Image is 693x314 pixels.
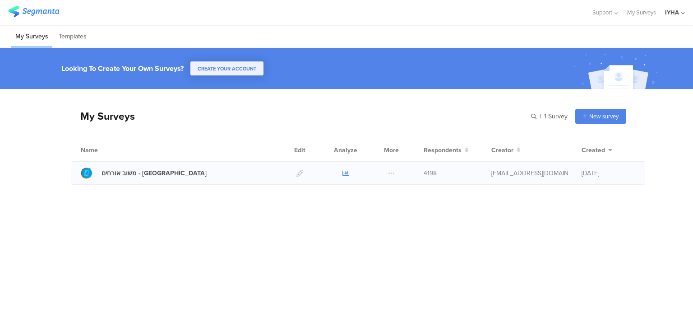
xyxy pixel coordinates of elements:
div: IYHA [665,8,679,17]
button: Respondents [424,145,469,155]
button: Creator [491,145,521,155]
div: My Surveys [71,108,135,124]
div: Looking To Create Your Own Surveys? [61,63,184,74]
div: Name [81,145,135,155]
div: More [382,139,401,161]
img: create_account_image.svg [571,51,664,92]
span: 1 Survey [544,112,568,121]
span: Created [582,145,605,155]
span: 4198 [424,169,437,178]
span: Creator [491,145,513,155]
span: Support [592,8,612,17]
img: segmanta logo [8,6,59,17]
a: משוב אורחים - [GEOGRAPHIC_DATA] [81,167,207,179]
span: New survey [589,112,619,121]
div: Edit [290,139,310,161]
button: CREATE YOUR ACCOUNT [190,61,263,75]
li: Templates [55,26,91,47]
div: [DATE] [582,169,636,178]
li: My Surveys [11,26,52,47]
span: | [538,112,542,121]
span: CREATE YOUR ACCOUNT [198,65,256,72]
div: ofir@iyha.org.il [491,169,568,178]
button: Created [582,145,612,155]
div: Analyze [332,139,359,161]
div: משוב אורחים - בית שאן [102,169,207,178]
span: Respondents [424,145,462,155]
